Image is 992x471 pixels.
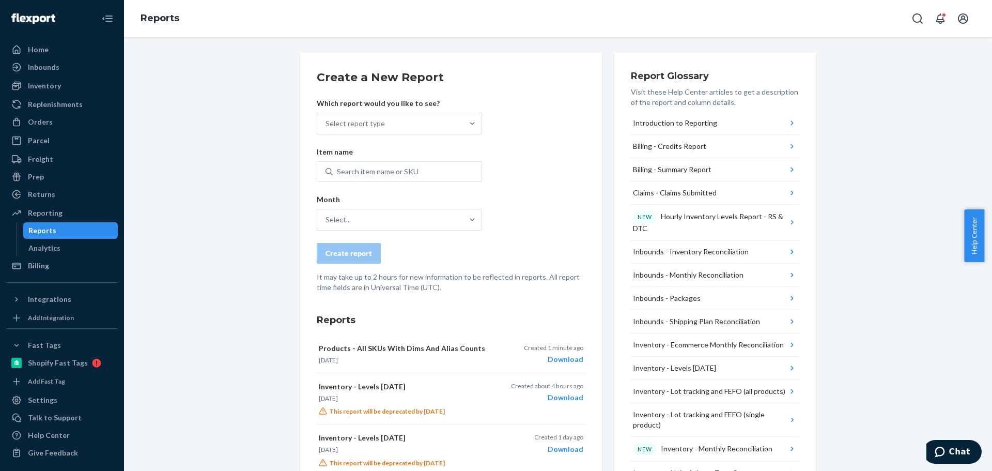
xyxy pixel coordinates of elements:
a: Billing [6,257,118,274]
div: Inbounds - Packages [633,293,701,303]
a: Analytics [23,240,118,256]
div: Settings [28,395,57,405]
div: Inventory - Levels [DATE] [633,363,716,373]
button: NEWHourly Inventory Levels Report - RS & DTC [631,205,799,240]
div: Shopify Fast Tags [28,358,88,368]
div: Select... [326,215,351,225]
p: NEW [638,445,652,453]
button: Inventory - Lot tracking and FEFO (all products) [631,380,799,403]
div: Billing - Credits Report [633,141,706,151]
a: Settings [6,392,118,408]
button: Open account menu [953,8,973,29]
div: Billing - Summary Report [633,164,711,175]
button: Fast Tags [6,337,118,354]
a: Inventory [6,78,118,94]
button: Inbounds - Packages [631,287,799,310]
div: Add Integration [28,313,74,322]
button: Products - All SKUs With Dims And Alias Counts[DATE]Created 1 minute agoDownload [317,335,585,373]
div: Inbounds [28,62,59,72]
button: NEWInventory - Monthly Reconciliation [631,437,799,462]
button: Billing - Credits Report [631,135,799,158]
button: Inventory - Lot tracking and FEFO (single product) [631,403,799,437]
a: Returns [6,186,118,203]
p: Created 1 day ago [534,433,583,442]
button: Inventory - Levels [DATE] [631,357,799,380]
div: Inventory - Ecommerce Monthly Reconciliation [633,340,784,350]
div: Prep [28,172,44,182]
h3: Reports [317,313,585,327]
button: Give Feedback [6,445,118,461]
a: Inbounds [6,59,118,75]
button: Open Search Box [907,8,928,29]
p: This report will be deprecated by [DATE] [319,407,493,416]
div: Integrations [28,294,71,305]
a: Home [6,41,118,58]
button: Talk to Support [6,409,118,426]
p: Inventory - Levels [DATE] [319,433,493,443]
p: It may take up to 2 hours for new information to be reflected in reports. All report time fields ... [317,272,585,293]
iframe: Opens a widget where you can chat to one of our agents [926,440,982,466]
a: Replenishments [6,96,118,113]
a: Reporting [6,205,118,221]
div: Analytics [28,243,60,253]
p: Created about 4 hours ago [511,382,583,390]
button: Integrations [6,291,118,308]
div: Reporting [28,208,63,218]
a: Add Fast Tag [6,375,118,388]
div: Parcel [28,135,50,146]
div: Orders [28,117,53,127]
button: Introduction to Reporting [631,112,799,135]
div: Download [524,354,583,364]
div: Talk to Support [28,413,82,423]
button: Inventory - Ecommerce Monthly Reconciliation [631,333,799,357]
button: Create report [317,243,381,264]
div: Inbounds - Inventory Reconciliation [633,247,749,257]
div: Select report type [326,118,385,129]
div: Inbounds - Shipping Plan Reconciliation [633,316,760,327]
button: Billing - Summary Report [631,158,799,181]
div: Claims - Claims Submitted [633,188,717,198]
div: Fast Tags [28,340,61,351]
div: Billing [28,261,49,271]
div: Search item name or SKU [337,166,419,177]
time: [DATE] [319,446,338,453]
a: Reports [141,12,179,24]
button: Inbounds - Inventory Reconciliation [631,240,799,264]
a: Add Integration [6,312,118,324]
div: Inbounds - Monthly Reconciliation [633,270,743,280]
a: Freight [6,151,118,168]
div: Create report [326,248,372,259]
p: Item name [317,147,482,157]
p: Inventory - Levels [DATE] [319,382,493,392]
a: Help Center [6,427,118,444]
a: Prep [6,169,118,185]
a: Shopify Fast Tags [6,355,118,371]
button: Inventory - Levels [DATE][DATE]This report will be deprecated by [DATE]Created about 4 hours agoD... [317,373,585,424]
button: Inbounds - Shipping Plan Reconciliation [631,310,799,333]
button: Help Center [964,209,984,262]
button: Open notifications [930,8,951,29]
div: Inventory - Lot tracking and FEFO (single product) [633,409,787,430]
div: Inventory - Lot tracking and FEFO (all products) [633,386,785,397]
a: Orders [6,114,118,130]
div: Inventory - Monthly Reconciliation [633,443,772,455]
time: [DATE] [319,356,338,364]
p: Month [317,194,482,205]
div: Help Center [28,430,70,440]
ol: breadcrumbs [132,4,188,34]
h3: Report Glossary [631,69,799,83]
p: Products - All SKUs With Dims And Alias Counts [319,343,493,354]
div: Freight [28,154,53,164]
div: Hourly Inventory Levels Report - RS & DTC [633,211,787,234]
img: Flexport logo [11,13,55,24]
div: Replenishments [28,99,83,110]
p: Created 1 minute ago [524,343,583,352]
a: Parcel [6,132,118,149]
time: [DATE] [319,394,338,402]
h2: Create a New Report [317,69,585,86]
div: Reports [28,225,56,236]
div: Inventory [28,81,61,91]
div: Add Fast Tag [28,377,65,386]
